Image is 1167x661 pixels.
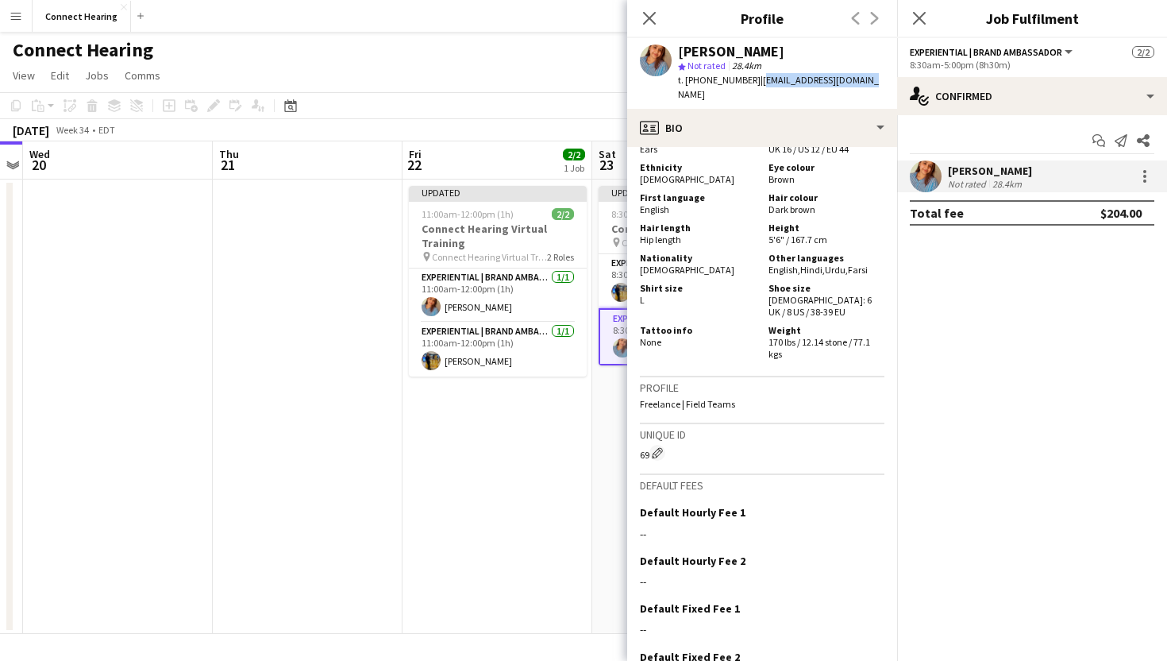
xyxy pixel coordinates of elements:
[768,191,884,203] h5: Hair colour
[85,68,109,83] span: Jobs
[848,264,868,276] span: Farsi
[768,173,795,185] span: Brown
[640,173,734,185] span: [DEMOGRAPHIC_DATA]
[678,74,879,100] span: | [EMAIL_ADDRESS][DOMAIN_NAME]
[406,156,422,174] span: 22
[599,186,776,199] div: Updated
[217,156,239,174] span: 21
[552,208,574,220] span: 2/2
[640,234,681,245] span: Hip length
[768,161,884,173] h5: Eye colour
[599,254,776,308] app-card-role: Experiential | Brand Ambassador1/18:30am-5:00pm (8h30m)[PERSON_NAME]
[219,147,239,161] span: Thu
[640,478,884,493] h3: Default fees
[44,65,75,86] a: Edit
[640,282,756,294] h5: Shirt size
[989,178,1025,190] div: 28.4km
[768,203,815,215] span: Dark brown
[640,191,756,203] h5: First language
[118,65,167,86] a: Comms
[768,282,884,294] h5: Shoe size
[640,161,756,173] h5: Ethnicity
[627,8,897,29] h3: Profile
[640,398,884,410] p: Freelance | Field Teams
[640,527,884,541] div: --
[33,1,131,32] button: Connect Hearing
[800,264,825,276] span: Hindi ,
[640,294,645,306] span: L
[640,252,756,264] h5: Nationality
[640,574,884,589] div: --
[622,237,690,249] span: Connect Hearing
[897,8,1167,29] h3: Job Fulfilment
[640,381,884,395] h3: Profile
[563,149,585,160] span: 2/2
[29,147,50,161] span: Wed
[599,147,616,161] span: Sat
[596,156,616,174] span: 23
[409,323,587,377] app-card-role: Experiential | Brand Ambassador1/111:00am-12:00pm (1h)[PERSON_NAME]
[640,222,756,234] h5: Hair length
[768,264,800,276] span: English ,
[409,186,587,199] div: Updated
[768,324,884,336] h5: Weight
[599,186,776,365] app-job-card: Updated8:30am-5:00pm (8h30m)2/2Connect Hearing at CPKCWO Connect Hearing2 RolesExperiential | Bra...
[432,251,547,263] span: Connect Hearing Virtual Training
[768,143,849,155] span: UK 16 / US 12 / EU 44
[13,68,35,83] span: View
[27,156,50,174] span: 20
[611,208,712,220] span: 8:30am-5:00pm (8h30m)
[79,65,115,86] a: Jobs
[910,46,1075,58] button: Experiential | Brand Ambassador
[125,68,160,83] span: Comms
[599,308,776,365] app-card-role: Experiential | Brand Ambassador1/18:30am-5:00pm (8h30m)[PERSON_NAME]
[678,44,784,59] div: [PERSON_NAME]
[768,234,827,245] span: 5'6" / 167.7 cm
[564,162,584,174] div: 1 Job
[6,65,41,86] a: View
[13,38,153,62] h1: Connect Hearing
[599,222,776,236] h3: Connect Hearing at CPKCWO
[910,59,1154,71] div: 8:30am-5:00pm (8h30m)
[640,622,884,636] div: --
[729,60,765,72] span: 28.4km
[910,205,964,221] div: Total fee
[51,68,69,83] span: Edit
[687,60,726,72] span: Not rated
[409,222,587,250] h3: Connect Hearing Virtual Training
[52,124,92,136] span: Week 34
[768,336,870,360] span: 170 lbs / 12.14 stone / 77.1 kgs
[409,186,587,377] app-job-card: Updated11:00am-12:00pm (1h)2/2Connect Hearing Virtual Training Connect Hearing Virtual Training2 ...
[640,505,745,520] h3: Default Hourly Fee 1
[409,269,587,323] app-card-role: Experiential | Brand Ambassador1/111:00am-12:00pm (1h)[PERSON_NAME]
[640,324,756,336] h5: Tattoo info
[768,222,884,234] h5: Height
[98,124,115,136] div: EDT
[640,336,661,348] span: None
[640,554,745,568] h3: Default Hourly Fee 2
[640,427,884,442] h3: Unique ID
[627,109,897,147] div: Bio
[948,164,1032,178] div: [PERSON_NAME]
[409,147,422,161] span: Fri
[640,445,884,461] div: 69
[1132,46,1154,58] span: 2/2
[640,601,740,616] h3: Default Fixed Fee 1
[1100,205,1142,221] div: $204.00
[547,251,574,263] span: 2 Roles
[13,122,49,138] div: [DATE]
[640,264,734,276] span: [DEMOGRAPHIC_DATA]
[768,252,884,264] h5: Other languages
[910,46,1062,58] span: Experiential | Brand Ambassador
[678,74,761,86] span: t. [PHONE_NUMBER]
[640,143,657,155] span: Ears
[897,77,1167,115] div: Confirmed
[948,178,989,190] div: Not rated
[825,264,848,276] span: Urdu ,
[422,208,514,220] span: 11:00am-12:00pm (1h)
[640,203,669,215] span: English
[768,294,872,318] span: [DEMOGRAPHIC_DATA]: 6 UK / 8 US / 38-39 EU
